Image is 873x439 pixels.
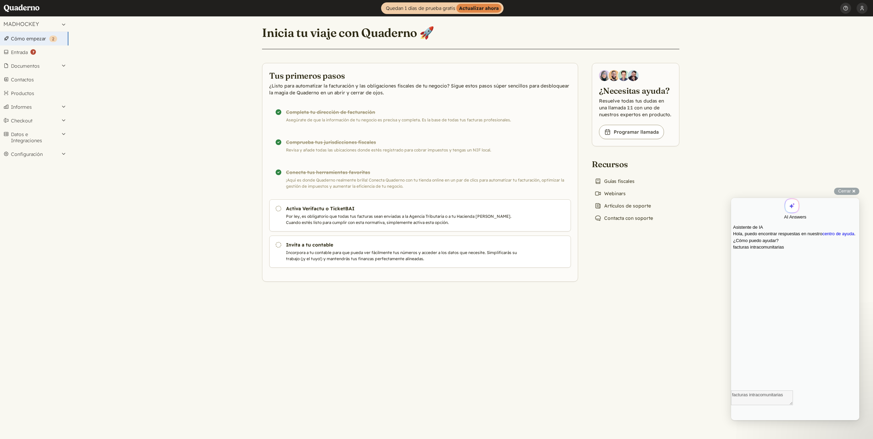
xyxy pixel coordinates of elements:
[834,188,859,195] button: Cerrar
[456,4,501,13] strong: Actualizar ahora
[592,189,628,198] a: Webinars
[592,213,656,223] a: Contacta con soporte
[592,159,656,170] h2: Recursos
[286,205,519,212] h3: Activa Verifactu o TicketBAI
[592,201,654,211] a: Artículos de soporte
[286,241,519,248] h3: Invita a tu contable
[731,198,859,420] iframe: Help Scout Beacon - Live Chat, Contact Form, and Knowledge Base
[269,70,571,81] h2: Tus primeros pasos
[262,25,434,40] h1: Inicia tu viaje con Quaderno 🚀
[599,70,610,81] img: Diana Carrasco, Account Executive at Quaderno
[838,188,851,194] span: Cerrar
[628,70,639,81] img: Javier Rubio, DevRel at Quaderno
[52,36,54,41] span: 2
[286,250,519,262] p: Incorpora a tu contable para que pueda ver fácilmente tus números y acceder a los datos que neces...
[381,2,504,14] a: Quedan 1 días de prueba gratisActualizar ahora
[269,199,571,231] a: Activa Verifactu o TicketBAI Por ley, es obligatorio que todas tus facturas sean enviadas a la Ag...
[269,82,571,96] p: ¿Listo para automatizar la facturación y las obligaciones fiscales de tu negocio? Sigue estos pas...
[618,70,629,81] img: Ivo Oltmans, Business Developer at Quaderno
[599,125,664,139] a: Programar llamada
[286,213,519,226] p: Por ley, es obligatorio que todas tus facturas sean enviadas a la Agencia Tributaria o a tu Hacie...
[599,85,672,96] h2: ¿Necesitas ayuda?
[30,49,36,55] strong: 7
[592,176,637,186] a: Guías fiscales
[599,97,672,118] p: Resuelve todas tus dudas en una llamada 1:1 con uno de nuestros expertos en producto.
[609,70,620,81] img: Jairo Fumero, Account Executive at Quaderno
[269,236,571,268] a: Invita a tu contable Incorpora a tu contable para que pueda ver fácilmente tus números y acceder ...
